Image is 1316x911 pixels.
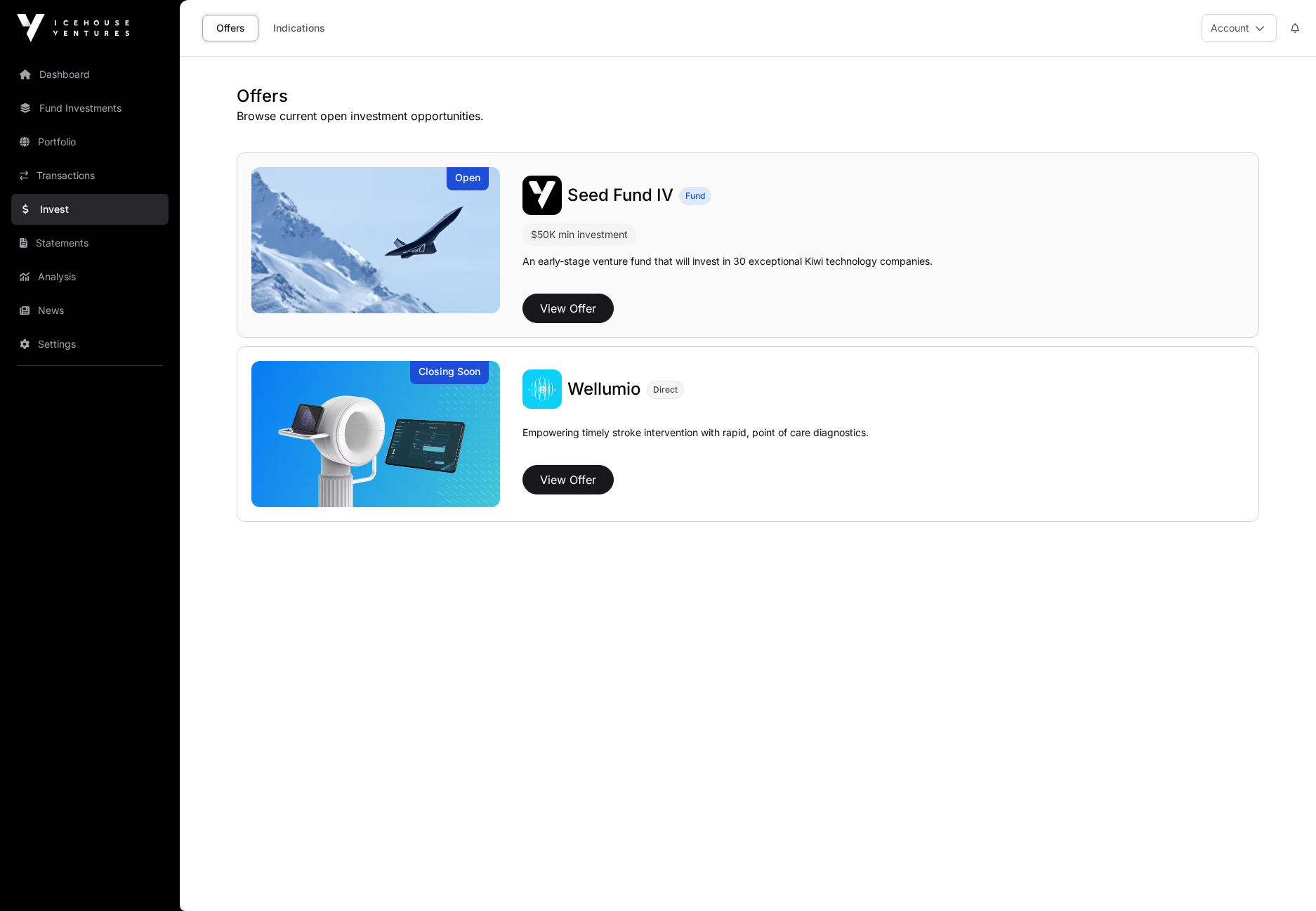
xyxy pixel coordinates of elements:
a: Analysis [11,261,169,292]
span: Fund [685,190,705,202]
button: View Offer [522,465,614,494]
div: $50K min investment [531,226,628,243]
span: Direct [653,384,678,395]
a: Settings [11,329,169,360]
a: Statements [11,228,169,258]
p: An early-stage venture fund that will invest in 30 exceptional Kiwi technology companies. [522,254,933,268]
button: Account [1202,14,1277,42]
a: News [11,295,169,326]
img: Seed Fund IV [251,167,500,313]
a: Indications [264,15,334,41]
a: Transactions [11,160,169,191]
a: Invest [11,194,169,225]
img: Seed Fund IV [522,176,562,215]
a: Seed Fund IVOpen [251,167,500,313]
a: Seed Fund IV [567,184,673,207]
button: View Offer [522,294,614,323]
a: Portfolio [11,126,169,157]
img: Wellumio [251,361,500,507]
a: Wellumio [567,378,641,400]
iframe: Chat Widget [1246,844,1316,911]
div: Closing Soon [410,361,489,384]
img: Icehouse Ventures Logo [17,14,129,42]
img: Wellumio [522,369,562,409]
div: $50K min investment [522,223,636,246]
a: Dashboard [11,59,169,90]
a: Fund Investments [11,93,169,124]
a: WellumioClosing Soon [251,361,500,507]
span: Seed Fund IV [567,185,673,205]
div: Open [447,167,489,190]
p: Empowering timely stroke intervention with rapid, point of care diagnostics. [522,426,869,459]
span: Wellumio [567,379,641,399]
p: Browse current open investment opportunities. [237,107,1259,124]
h1: Offers [237,85,1259,107]
a: Offers [202,15,258,41]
